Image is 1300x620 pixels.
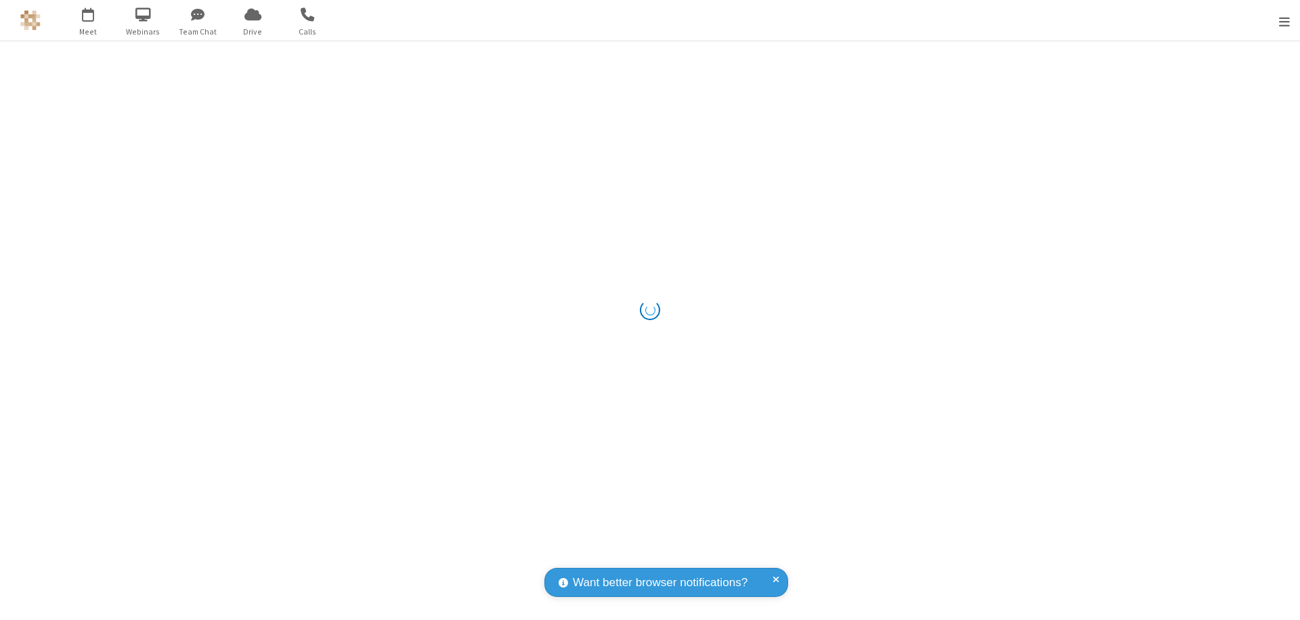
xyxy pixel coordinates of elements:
[173,26,223,38] span: Team Chat
[282,26,333,38] span: Calls
[227,26,278,38] span: Drive
[118,26,169,38] span: Webinars
[63,26,114,38] span: Meet
[20,10,41,30] img: QA Selenium DO NOT DELETE OR CHANGE
[573,574,747,592] span: Want better browser notifications?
